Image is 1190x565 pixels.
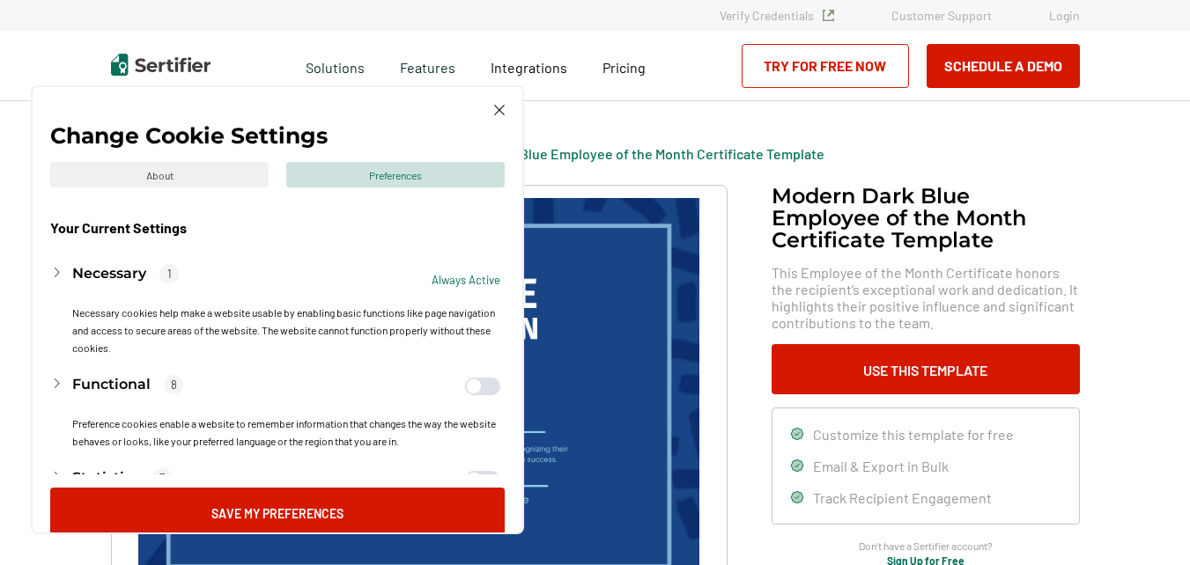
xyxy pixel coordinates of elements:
[927,44,1080,88] button: Schedule a Demo
[823,10,834,21] img: Verified
[742,44,909,88] a: Try for Free Now
[72,374,151,395] h3: Functional
[72,467,139,488] h3: Statistics
[440,145,824,163] span: Modern Dark Blue Employee of the Month Certificate Template
[491,59,567,76] span: Integrations
[1102,481,1190,565] iframe: Chat Widget
[813,426,1014,443] span: Customize this template for free
[159,264,179,283] p: 1
[813,458,949,474] span: Email & Export in Bulk
[50,254,505,365] button: Necessary1Always ActiveNecessary cookies help make a website usable by enabling basic functions l...
[602,59,646,76] span: Pricing
[491,55,567,77] a: Integrations
[72,263,146,284] h3: Necessary
[50,488,505,538] button: Save My Preferences
[400,55,455,77] span: Features
[1049,8,1080,23] a: Login
[813,489,992,506] span: Track Recipient Engagement
[72,415,500,450] p: Preference cookies enable a website to remember information that changes the way the website beha...
[286,162,505,187] div: Preferences
[859,538,993,554] span: Don’t have a Sertifier account?
[50,459,505,552] button: Statistics7Statistic cookies help website owners to understand how visitors interact with website...
[720,8,834,23] a: Verify Credentials
[306,55,365,77] span: Solutions
[494,105,505,115] img: Cookie Popup Close
[50,127,328,144] p: Change Cookie Settings
[72,304,500,356] p: Necessary cookies help make a website usable by enabling basic functions like page navigation and...
[772,185,1080,251] h1: Modern Dark Blue Employee of the Month Certificate Template
[432,271,500,289] p: Always Active
[111,54,211,76] img: Sertifier | Digital Credentialing Platform
[772,344,1080,394] button: Use This Template
[772,264,1080,331] span: This Employee of the Month Certificate honors the recipient’s exceptional work and dedication. It...
[164,375,183,394] p: 8
[440,145,824,162] a: Modern Dark Blue Employee of the Month Certificate Template
[50,162,269,187] div: About
[602,55,646,77] a: Pricing
[891,8,992,23] a: Customer Support
[50,219,187,237] p: Your Current Settings
[50,365,505,459] button: Functional8Preference cookies enable a website to remember information that changes the way the w...
[152,468,172,488] p: 7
